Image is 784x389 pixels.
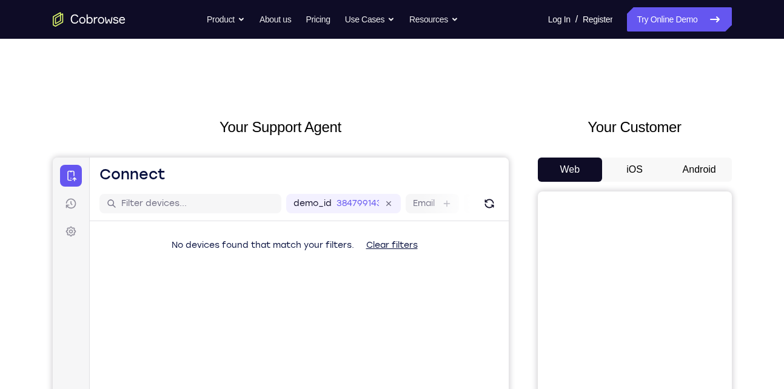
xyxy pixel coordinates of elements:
a: Go to the home page [53,12,126,27]
span: No devices found that match your filters. [119,82,301,93]
span: / [575,12,578,27]
button: 6-digit code [210,365,283,389]
button: Resources [409,7,458,32]
a: About us [260,7,291,32]
h2: Your Customer [538,116,732,138]
a: Try Online Demo [627,7,731,32]
a: Register [583,7,612,32]
button: iOS [602,158,667,182]
button: Product [207,7,245,32]
button: Use Cases [345,7,395,32]
button: Web [538,158,603,182]
a: Log In [548,7,571,32]
a: Pricing [306,7,330,32]
button: Clear filters [304,76,375,100]
button: Android [667,158,732,182]
h2: Your Support Agent [53,116,509,138]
